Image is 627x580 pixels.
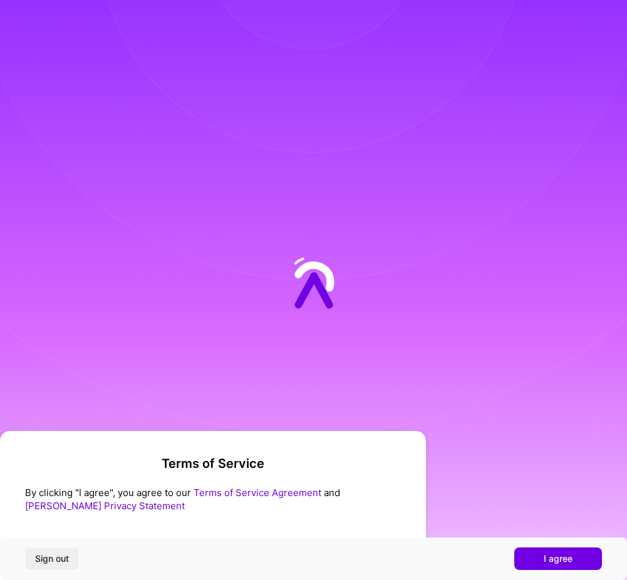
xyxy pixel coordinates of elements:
a: Terms of Service Agreement [194,487,321,499]
button: Sign out [25,547,79,570]
div: By clicking "I agree", you agree to our and [25,486,401,512]
h2: Terms of Service [25,456,401,471]
a: [PERSON_NAME] Privacy Statement [25,500,185,512]
span: I agree [544,552,573,565]
span: Sign out [35,552,69,565]
button: I agree [514,547,602,570]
